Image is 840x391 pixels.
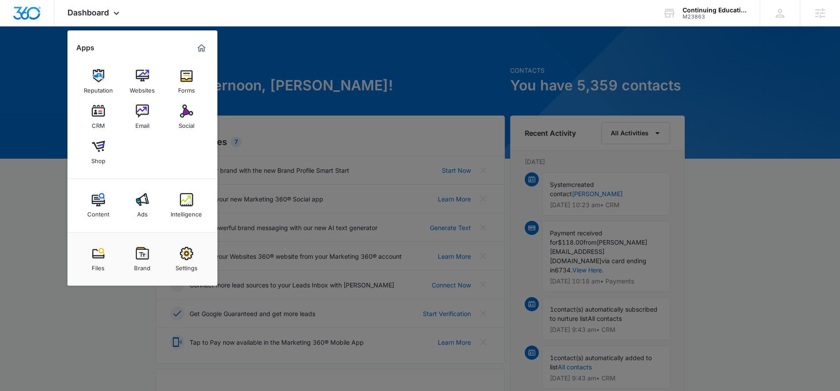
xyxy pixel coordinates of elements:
[130,82,155,94] div: Websites
[134,260,150,272] div: Brand
[82,65,115,98] a: Reputation
[92,260,105,272] div: Files
[178,82,195,94] div: Forms
[179,118,194,129] div: Social
[82,135,115,169] a: Shop
[92,118,105,129] div: CRM
[170,242,203,276] a: Settings
[170,100,203,134] a: Social
[82,100,115,134] a: CRM
[126,189,159,222] a: Ads
[683,7,747,14] div: account name
[91,153,105,164] div: Shop
[76,44,94,52] h2: Apps
[82,242,115,276] a: Files
[126,65,159,98] a: Websites
[170,65,203,98] a: Forms
[126,100,159,134] a: Email
[67,8,109,17] span: Dashboard
[126,242,159,276] a: Brand
[170,189,203,222] a: Intelligence
[135,118,149,129] div: Email
[87,206,109,218] div: Content
[194,41,209,55] a: Marketing 360® Dashboard
[84,82,113,94] div: Reputation
[82,189,115,222] a: Content
[683,14,747,20] div: account id
[175,260,198,272] div: Settings
[137,206,148,218] div: Ads
[171,206,202,218] div: Intelligence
